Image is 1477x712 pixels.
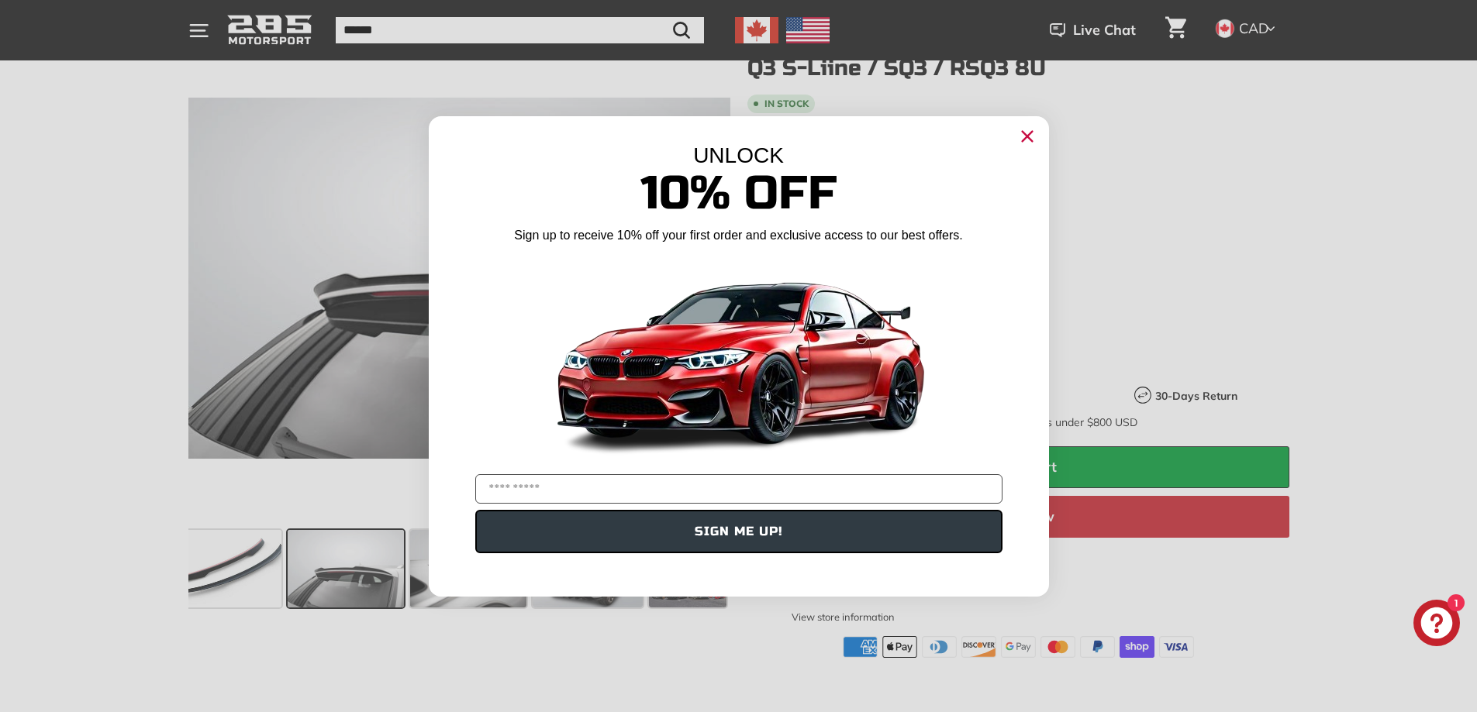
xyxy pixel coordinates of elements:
[693,143,784,167] span: UNLOCK
[640,165,837,222] span: 10% Off
[475,474,1002,504] input: YOUR EMAIL
[1015,124,1040,149] button: Close dialog
[545,250,933,468] img: Banner showing BMW 4 Series Body kit
[475,510,1002,553] button: SIGN ME UP!
[514,229,962,242] span: Sign up to receive 10% off your first order and exclusive access to our best offers.
[1409,600,1465,650] inbox-online-store-chat: Shopify online store chat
